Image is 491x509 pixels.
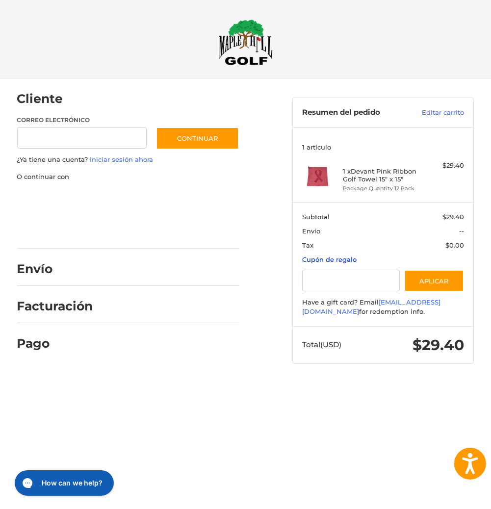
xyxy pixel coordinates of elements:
[17,261,75,277] h2: Envío
[302,227,320,235] span: Envío
[17,155,239,165] p: ¿Ya tiene una cuenta?
[459,227,464,235] span: --
[413,336,464,354] span: $29.40
[407,108,464,118] a: Editar carrito
[445,241,464,249] span: $0.00
[404,270,464,292] button: Aplicar
[14,191,87,209] iframe: PayPal-paypal
[302,270,400,292] input: Cupón de regalo o código de cupón
[442,213,464,221] span: $29.40
[302,298,464,317] div: Have a gift card? Email for redemption info.
[302,108,407,118] h3: Resumen del pedido
[10,467,116,499] iframe: Gorgias live chat messenger
[17,299,93,314] h2: Facturación
[302,340,341,349] span: Total (USD)
[17,116,147,125] label: Correo electrónico
[14,221,87,239] iframe: PayPal-venmo
[17,172,239,182] p: O continuar con
[156,127,239,150] button: Continuar
[343,167,421,183] h4: 1 x Devant Pink Ribbon Golf Towel 15" x 15"
[17,336,75,351] h2: Pago
[343,184,421,193] li: Package Quantity 12 Pack
[302,255,357,263] a: Cupón de regalo
[302,143,464,151] h3: 1 artículo
[90,155,154,163] a: Iniciar sesión ahora
[302,213,330,221] span: Subtotal
[302,241,313,249] span: Tax
[97,191,171,209] iframe: PayPal-paylater
[219,19,273,65] img: Maple Hill Golf
[17,91,75,106] h2: Cliente
[424,161,464,171] div: $29.40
